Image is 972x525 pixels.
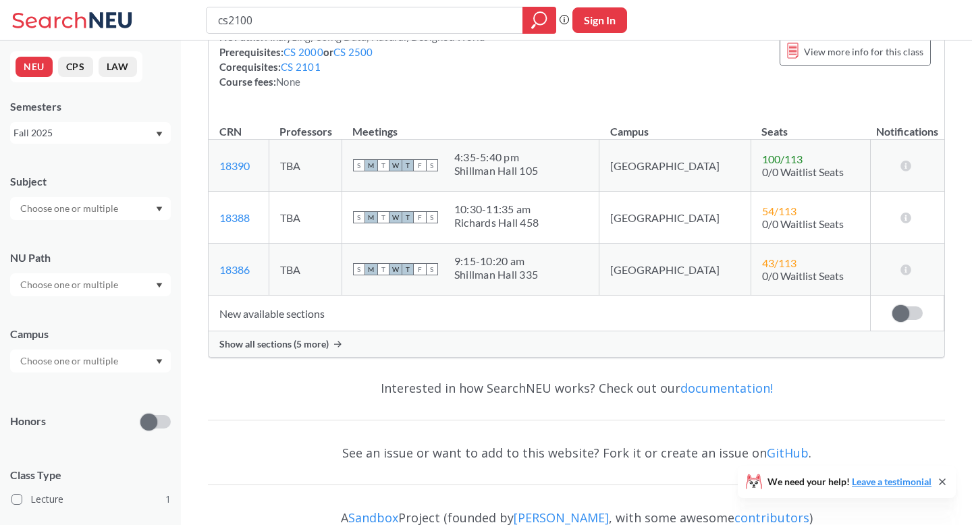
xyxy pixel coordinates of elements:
[269,192,342,244] td: TBA
[353,211,365,223] span: S
[762,269,844,282] span: 0/0 Waitlist Seats
[10,273,171,296] div: Dropdown arrow
[99,57,137,77] button: LAW
[269,111,342,140] th: Professors
[852,476,932,487] a: Leave a testimonial
[402,211,414,223] span: T
[10,350,171,372] div: Dropdown arrow
[389,211,402,223] span: W
[414,263,426,275] span: F
[10,327,171,341] div: Campus
[531,11,547,30] svg: magnifying glass
[762,217,844,230] span: 0/0 Waitlist Seats
[13,353,127,369] input: Choose one or multiple
[454,164,538,177] div: Shillman Hall 105
[402,159,414,171] span: T
[572,7,627,33] button: Sign In
[10,122,171,144] div: Fall 2025Dropdown arrow
[269,140,342,192] td: TBA
[219,159,250,172] a: 18390
[414,159,426,171] span: F
[871,111,944,140] th: Notifications
[599,192,751,244] td: [GEOGRAPHIC_DATA]
[10,250,171,265] div: NU Path
[276,76,300,88] span: None
[377,211,389,223] span: T
[767,445,809,461] a: GitHub
[804,43,923,60] span: View more info for this class
[353,263,365,275] span: S
[402,263,414,275] span: T
[751,111,870,140] th: Seats
[219,30,485,89] div: NUPaths: Prerequisites: or Corequisites: Course fees:
[389,263,402,275] span: W
[58,57,93,77] button: CPS
[414,211,426,223] span: F
[10,414,46,429] p: Honors
[426,211,438,223] span: S
[365,263,377,275] span: M
[762,204,796,217] span: 54 / 113
[762,165,844,178] span: 0/0 Waitlist Seats
[208,433,945,472] div: See an issue or want to add to this website? Fork it or create an issue on .
[156,132,163,137] svg: Dropdown arrow
[10,174,171,189] div: Subject
[10,99,171,114] div: Semesters
[156,359,163,364] svg: Dropdown arrow
[281,61,321,73] a: CS 2101
[165,492,171,507] span: 1
[156,283,163,288] svg: Dropdown arrow
[208,498,945,525] div: A Project (founded by , with some awesome )
[208,368,945,408] div: Interested in how SearchNEU works? Check out our
[11,491,171,508] label: Lecture
[217,9,513,32] input: Class, professor, course number, "phrase"
[219,263,250,276] a: 18386
[219,211,250,224] a: 18388
[283,46,323,58] a: CS 2000
[269,244,342,296] td: TBA
[454,216,539,229] div: Richards Hall 458
[762,256,796,269] span: 43 / 113
[767,477,932,487] span: We need your help!
[342,111,599,140] th: Meetings
[599,244,751,296] td: [GEOGRAPHIC_DATA]
[13,200,127,217] input: Choose one or multiple
[13,126,155,140] div: Fall 2025
[209,331,944,357] div: Show all sections (5 more)
[522,7,556,34] div: magnifying glass
[365,211,377,223] span: M
[599,111,751,140] th: Campus
[333,46,373,58] a: CS 2500
[426,159,438,171] span: S
[454,268,538,281] div: Shillman Hall 335
[377,159,389,171] span: T
[426,263,438,275] span: S
[389,159,402,171] span: W
[209,296,871,331] td: New available sections
[10,197,171,220] div: Dropdown arrow
[680,380,773,396] a: documentation!
[599,140,751,192] td: [GEOGRAPHIC_DATA]
[365,159,377,171] span: M
[156,206,163,212] svg: Dropdown arrow
[454,150,538,164] div: 4:35 - 5:40 pm
[13,277,127,293] input: Choose one or multiple
[219,124,242,139] div: CRN
[454,202,539,216] div: 10:30 - 11:35 am
[454,254,538,268] div: 9:15 - 10:20 am
[762,153,803,165] span: 100 / 113
[377,263,389,275] span: T
[353,159,365,171] span: S
[16,57,53,77] button: NEU
[10,468,171,482] span: Class Type
[219,338,329,350] span: Show all sections (5 more)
